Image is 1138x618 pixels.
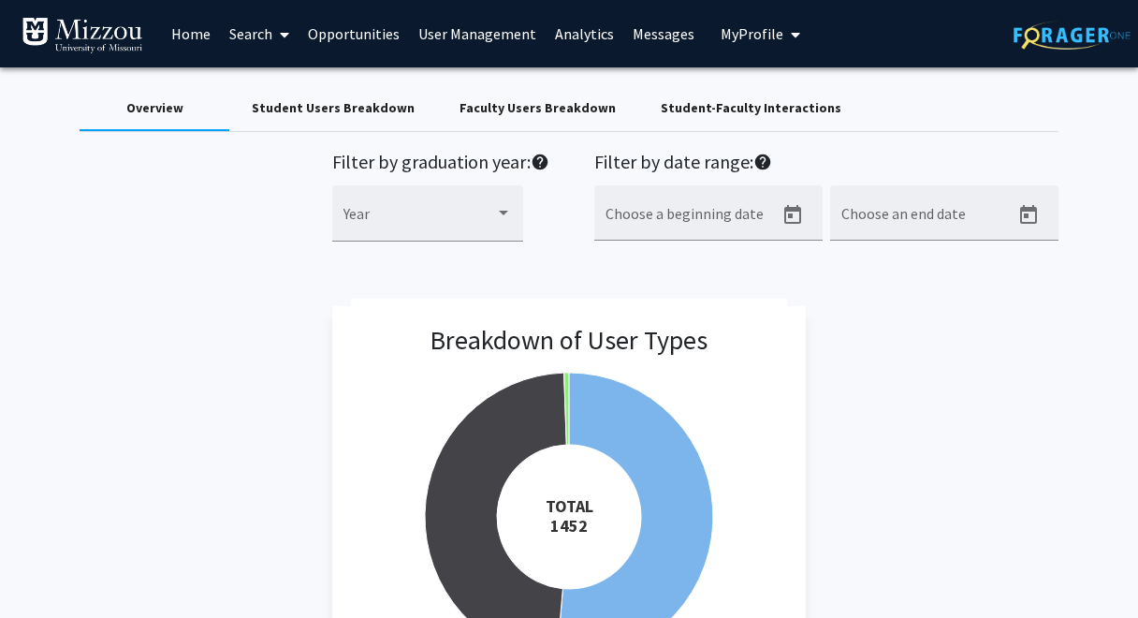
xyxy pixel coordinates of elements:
[1010,197,1047,234] button: Open calendar
[252,98,415,118] div: Student Users Breakdown
[126,98,183,118] div: Overview
[332,151,549,178] h2: Filter by graduation year:
[546,1,623,66] a: Analytics
[774,197,811,234] button: Open calendar
[531,151,549,173] mat-icon: help
[14,534,80,604] iframe: Chat
[409,1,546,66] a: User Management
[753,151,772,173] mat-icon: help
[299,1,409,66] a: Opportunities
[22,17,143,54] img: University of Missouri Logo
[430,325,708,357] h3: Breakdown of User Types
[1014,21,1131,50] img: ForagerOne Logo
[162,1,220,66] a: Home
[545,495,592,537] tspan: TOTAL 1452
[220,1,299,66] a: Search
[661,98,841,118] div: Student-Faculty Interactions
[460,98,616,118] div: Faculty Users Breakdown
[623,1,704,66] a: Messages
[721,24,783,43] span: My Profile
[594,151,1058,178] h2: Filter by date range:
